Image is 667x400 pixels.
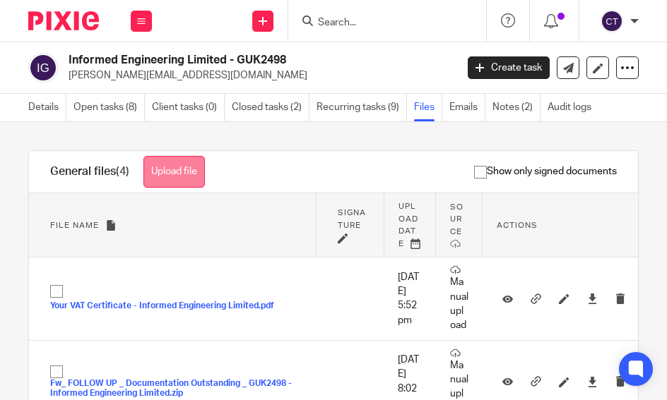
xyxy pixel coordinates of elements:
[449,94,485,121] a: Emails
[548,94,598,121] a: Audit logs
[497,222,538,229] span: Actions
[398,270,422,327] p: [DATE] 5:52pm
[43,358,70,385] input: Select
[28,11,99,30] img: Pixie
[317,17,444,30] input: Search
[587,375,598,389] a: Download
[143,156,205,188] button: Upload file
[43,278,70,305] input: Select
[468,56,550,79] a: Create task
[474,164,617,178] span: Show only signed documents
[414,94,442,121] a: Files
[399,202,418,248] span: Upload date
[50,301,285,311] button: Your VAT Certificate - Informed Engineering Limited.pdf
[116,166,129,177] span: (4)
[73,94,145,121] a: Open tasks (8)
[450,203,464,236] span: Source
[601,10,623,32] img: svg%3E
[450,265,468,332] p: Manual upload
[317,94,407,121] a: Recurring tasks (9)
[492,94,541,121] a: Notes (2)
[28,53,58,83] img: svg%3E
[69,53,371,68] h2: Informed Engineering Limited - GUK2498
[50,164,129,179] h1: General files
[587,291,598,305] a: Download
[232,94,309,121] a: Closed tasks (2)
[338,209,366,229] span: Signature
[50,222,99,229] span: File name
[69,68,447,83] p: [PERSON_NAME][EMAIL_ADDRESS][DOMAIN_NAME]
[50,379,309,399] button: Fw_ FOLLOW UP _ Documentation Outstanding _ GUK2498 - Informed Engineering Limited.zip
[152,94,225,121] a: Client tasks (0)
[28,94,66,121] a: Details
